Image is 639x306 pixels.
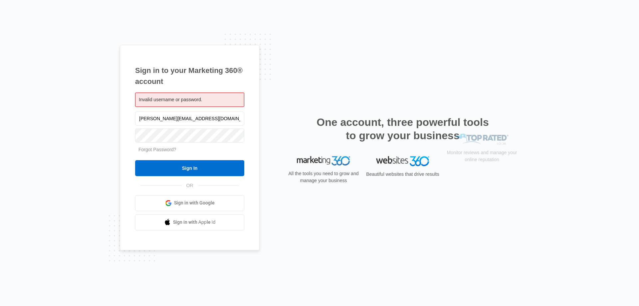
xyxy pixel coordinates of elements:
[135,214,244,230] a: Sign in with Apple Id
[138,147,176,152] a: Forgot Password?
[455,156,509,167] img: Top Rated Local
[297,156,350,165] img: Marketing 360
[135,195,244,211] a: Sign in with Google
[139,97,202,102] span: Invalid username or password.
[173,219,216,226] span: Sign in with Apple Id
[174,199,215,206] span: Sign in with Google
[315,116,491,142] h2: One account, three powerful tools to grow your business
[135,112,244,126] input: Email
[182,182,198,189] span: OR
[286,170,361,184] p: All the tools you need to grow and manage your business
[135,65,244,87] h1: Sign in to your Marketing 360® account
[445,172,519,186] p: Monitor reviews and manage your online reputation
[365,171,440,178] p: Beautiful websites that drive results
[376,156,429,166] img: Websites 360
[135,160,244,176] input: Sign In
